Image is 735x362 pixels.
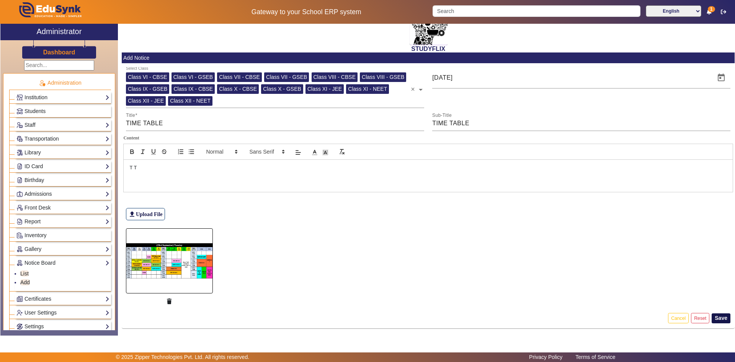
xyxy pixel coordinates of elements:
a: Inventory [16,231,109,240]
h2: STUDYFLIX [122,45,735,52]
button: underline [148,147,159,156]
input: Search... [24,60,94,70]
button: Reset [691,313,709,323]
label: Content [123,135,733,141]
div: Class IX - GSEB [126,84,169,94]
span: 1 [708,6,715,12]
a: Privacy Policy [525,352,566,362]
button: Cancel [668,313,689,323]
button: strike [159,147,170,156]
p: © 2025 Zipper Technologies Pvt. Ltd. All rights reserved. [116,353,250,361]
button: list: ordered [175,147,186,156]
img: Inventory.png [17,233,23,238]
h5: Gateway to your School ERP system [188,8,425,16]
button: clean [336,147,347,156]
div: Class VIII - CBSE [312,72,358,82]
a: Dashboard [43,48,76,56]
div: Class XII - NEET [168,96,212,106]
a: Administrator [0,24,118,40]
h2: Administrator [37,27,82,36]
div: Class VII - CBSE [217,72,262,82]
span: Students [24,108,46,114]
input: Sub-Title [432,119,730,128]
a: Students [16,107,109,116]
label: Upload File [126,208,165,220]
mat-icon: file_upload [128,210,136,218]
a: Add [20,279,30,285]
a: List [20,270,29,277]
p: T T [129,164,727,171]
button: bold [127,147,137,156]
div: Class VIII - GSEB [360,72,406,82]
div: Class VII - GSEB [264,72,309,82]
div: Class XI - JEE [305,84,344,94]
div: Class XI - NEET [346,84,389,94]
h3: Dashboard [43,49,75,56]
span: Inventory [24,232,47,238]
button: Save [712,313,730,323]
img: Students.png [17,108,23,114]
img: 09a2d34f-a276-47e7-85d2-2a38bc710c67 [126,228,213,293]
div: Class IX - CBSE [171,84,215,94]
a: Terms of Service [572,352,619,362]
button: Open calendar [712,69,730,87]
div: Select Class [126,66,148,72]
mat-card-header: Add Notice [122,52,735,63]
mat-label: Sub-Title [432,113,452,118]
input: Notice Date [432,73,710,82]
div: Class X - GSEB [261,84,303,94]
p: Administration [9,79,111,87]
div: Class VI - GSEB [171,72,215,82]
div: Class XII - JEE [126,96,166,106]
img: Administration.png [39,80,46,87]
div: Class VI - CBSE [126,72,169,82]
button: list: bullet [186,147,197,156]
input: Search [433,5,640,17]
div: Class X - CBSE [217,84,259,94]
mat-label: Title [126,113,135,118]
span: Clear all [411,82,417,94]
input: Title [126,119,424,128]
button: italic [137,147,148,156]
